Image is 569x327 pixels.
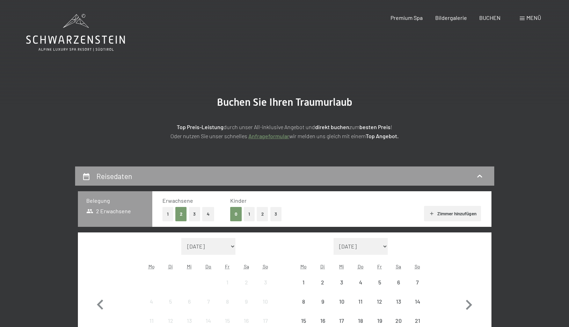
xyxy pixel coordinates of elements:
[177,124,224,130] strong: Top Preis-Leistung
[313,273,332,292] div: Tue Sep 02 2025
[370,292,389,311] div: Anreise nicht möglich
[218,292,237,311] div: Anreise nicht möglich
[244,207,255,221] button: 1
[238,299,255,316] div: 9
[389,292,408,311] div: Anreise nicht möglich
[295,280,312,297] div: 1
[294,273,313,292] div: Mon Sep 01 2025
[389,273,408,292] div: Anreise nicht möglich
[199,292,218,311] div: Anreise nicht möglich
[187,263,192,269] abbr: Mittwoch
[408,273,427,292] div: Anreise nicht möglich
[162,207,173,221] button: 1
[435,14,467,21] a: Bildergalerie
[332,292,351,311] div: Anreise nicht möglich
[391,14,423,21] a: Premium Spa
[168,263,173,269] abbr: Dienstag
[371,280,388,297] div: 5
[110,122,459,140] p: durch unser All-inklusive Angebot und zum ! Oder nutzen Sie unser schnelles wir melden uns gleich...
[180,292,199,311] div: Anreise nicht möglich
[396,263,401,269] abbr: Samstag
[225,263,229,269] abbr: Freitag
[333,299,350,316] div: 10
[162,197,193,204] span: Erwachsene
[218,273,237,292] div: Fri Aug 01 2025
[371,299,388,316] div: 12
[202,207,214,221] button: 4
[230,207,242,221] button: 0
[339,263,344,269] abbr: Mittwoch
[237,292,256,311] div: Anreise nicht möglich
[351,292,370,311] div: Anreise nicht möglich
[86,197,144,205] h3: Belegung
[314,299,331,316] div: 9
[244,263,249,269] abbr: Samstag
[370,273,389,292] div: Fri Sep 05 2025
[237,273,256,292] div: Sat Aug 02 2025
[409,280,426,297] div: 7
[479,14,501,21] a: BUCHEN
[256,273,275,292] div: Sun Aug 03 2025
[161,292,180,311] div: Tue Aug 05 2025
[257,207,268,221] button: 2
[352,280,369,297] div: 4
[359,124,391,130] strong: besten Preis
[389,273,408,292] div: Sat Sep 06 2025
[96,172,132,180] h2: Reisedaten
[408,292,427,311] div: Anreise nicht möglich
[237,292,256,311] div: Sat Aug 09 2025
[351,273,370,292] div: Anreise nicht möglich
[351,292,370,311] div: Thu Sep 11 2025
[370,273,389,292] div: Anreise nicht möglich
[526,14,541,21] span: Menü
[181,299,198,316] div: 6
[295,299,312,316] div: 8
[218,292,237,311] div: Fri Aug 08 2025
[389,292,408,311] div: Sat Sep 13 2025
[256,292,275,311] div: Anreise nicht möglich
[219,299,236,316] div: 8
[351,273,370,292] div: Thu Sep 04 2025
[142,292,161,311] div: Anreise nicht möglich
[256,280,274,297] div: 3
[313,273,332,292] div: Anreise nicht möglich
[248,133,289,139] a: Anfrageformular
[270,207,282,221] button: 3
[366,133,399,139] strong: Top Angebot.
[332,273,351,292] div: Wed Sep 03 2025
[358,263,364,269] abbr: Donnerstag
[263,263,268,269] abbr: Sonntag
[143,299,160,316] div: 4
[332,292,351,311] div: Wed Sep 10 2025
[199,292,218,311] div: Thu Aug 07 2025
[217,96,352,108] span: Buchen Sie Ihren Traumurlaub
[390,299,407,316] div: 13
[352,299,369,316] div: 11
[313,292,332,311] div: Anreise nicht möglich
[300,263,307,269] abbr: Montag
[189,207,200,221] button: 3
[314,280,331,297] div: 2
[161,292,180,311] div: Anreise nicht möglich
[86,207,131,215] span: 2 Erwachsene
[415,263,420,269] abbr: Sonntag
[424,206,481,221] button: Zimmer hinzufügen
[219,280,236,297] div: 1
[256,273,275,292] div: Anreise nicht möglich
[315,124,349,130] strong: direkt buchen
[175,207,187,221] button: 2
[333,280,350,297] div: 3
[370,292,389,311] div: Fri Sep 12 2025
[320,263,325,269] abbr: Dienstag
[294,292,313,311] div: Anreise nicht möglich
[377,263,382,269] abbr: Freitag
[294,273,313,292] div: Anreise nicht möglich
[409,299,426,316] div: 14
[408,292,427,311] div: Sun Sep 14 2025
[238,280,255,297] div: 2
[256,299,274,316] div: 10
[142,292,161,311] div: Mon Aug 04 2025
